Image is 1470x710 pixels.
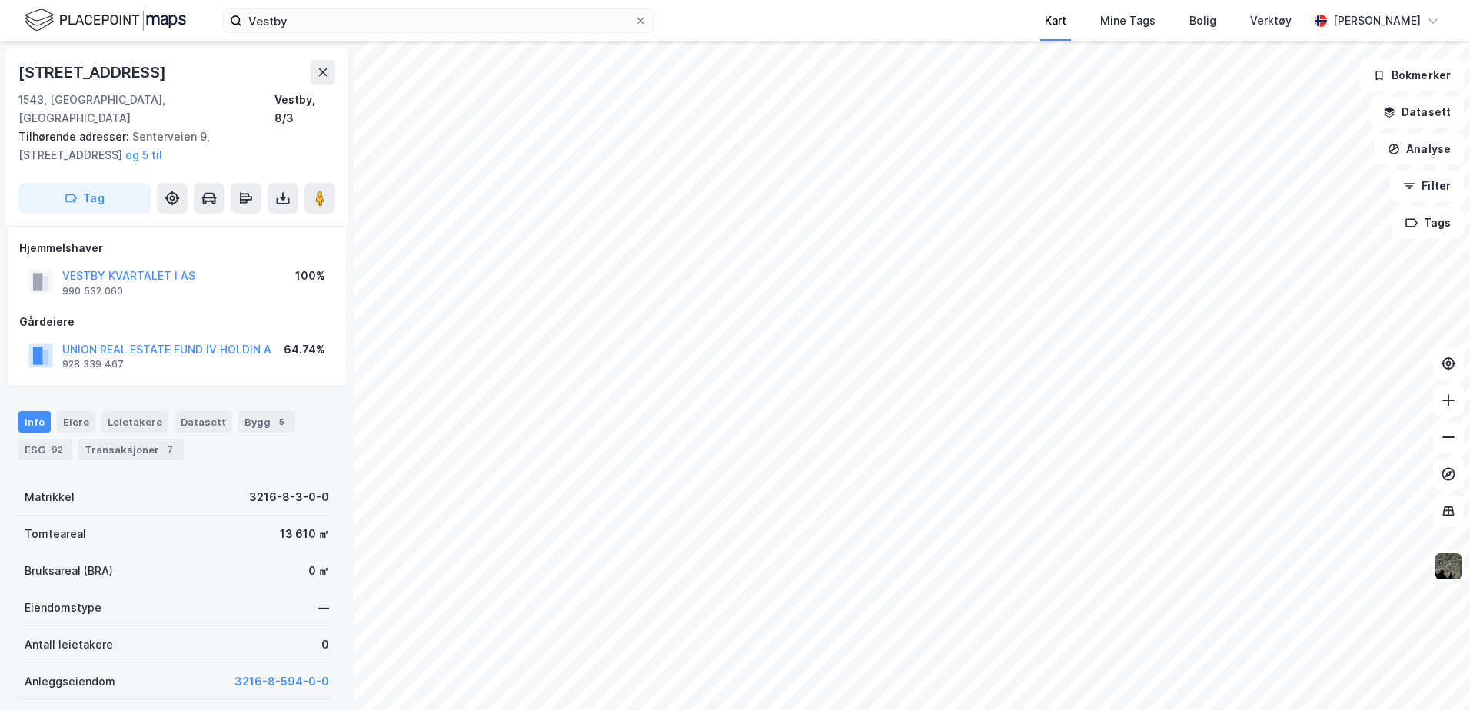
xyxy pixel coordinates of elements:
div: Kart [1045,12,1066,30]
div: ESG [18,439,72,460]
div: 5 [274,414,289,430]
div: Vestby, 8/3 [274,91,335,128]
div: Matrikkel [25,488,75,506]
button: 3216-8-594-0-0 [234,672,329,691]
div: Info [18,411,51,433]
div: 3216-8-3-0-0 [249,488,329,506]
div: Anleggseiendom [25,672,115,691]
div: Bolig [1189,12,1216,30]
div: Hjemmelshaver [19,239,334,257]
div: Antall leietakere [25,635,113,654]
div: Eiere [57,411,95,433]
div: Gårdeiere [19,313,334,331]
div: Tomteareal [25,525,86,543]
div: Transaksjoner [78,439,184,460]
div: 990 532 060 [62,285,123,297]
div: Eiendomstype [25,599,101,617]
button: Tags [1392,207,1464,238]
div: Leietakere [101,411,168,433]
button: Analyse [1375,134,1464,164]
img: logo.f888ab2527a4732fd821a326f86c7f29.svg [25,7,186,34]
div: Kontrollprogram for chat [1393,636,1470,710]
iframe: Chat Widget [1393,636,1470,710]
span: Tilhørende adresser: [18,130,132,143]
div: — [318,599,329,617]
div: 13 610 ㎡ [280,525,329,543]
div: 92 [48,442,66,457]
button: Bokmerker [1360,60,1464,91]
button: Filter [1390,171,1464,201]
div: Bruksareal (BRA) [25,562,113,580]
div: 100% [295,267,325,285]
div: Bygg [238,411,295,433]
div: 0 [321,635,329,654]
div: Senterveien 9, [STREET_ADDRESS] [18,128,323,164]
div: 1543, [GEOGRAPHIC_DATA], [GEOGRAPHIC_DATA] [18,91,274,128]
div: Verktøy [1250,12,1292,30]
div: 928 339 467 [62,358,124,370]
div: [PERSON_NAME] [1333,12,1421,30]
div: 7 [162,442,178,457]
button: Datasett [1370,97,1464,128]
div: 0 ㎡ [308,562,329,580]
input: Søk på adresse, matrikkel, gårdeiere, leietakere eller personer [242,9,634,32]
div: [STREET_ADDRESS] [18,60,169,85]
div: Datasett [175,411,232,433]
div: 64.74% [284,340,325,359]
div: Mine Tags [1100,12,1156,30]
button: Tag [18,183,151,214]
img: 9k= [1434,552,1463,581]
